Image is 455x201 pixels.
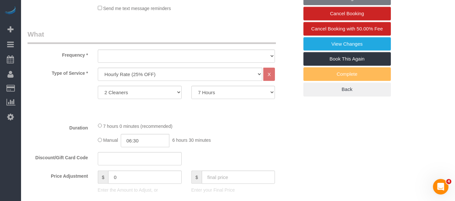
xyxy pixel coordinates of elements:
[303,37,391,51] a: View Changes
[23,50,93,58] label: Frequency *
[191,187,275,193] p: Enter your Final Price
[23,68,93,76] label: Type of Service *
[303,83,391,96] a: Back
[446,179,451,184] span: 4
[311,26,383,31] span: Cancel Booking with 50.00% Fee
[433,179,449,195] iframe: Intercom live chat
[303,22,391,36] a: Cancel Booking with 50.00% Fee
[103,138,118,143] span: Manual
[103,6,171,11] span: Send me text message reminders
[23,171,93,179] label: Price Adjustment
[303,7,391,20] a: Cancel Booking
[172,138,211,143] span: 6 hours 30 minutes
[98,171,108,184] span: $
[23,122,93,131] label: Duration
[202,171,275,184] input: final price
[28,29,276,44] legend: What
[98,187,182,193] p: Enter the Amount to Adjust, or
[103,123,172,128] span: 7 hours 0 minutes (recommended)
[4,6,17,16] img: Automaid Logo
[303,52,391,66] a: Book This Again
[191,171,202,184] span: $
[23,152,93,161] label: Discount/Gift Card Code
